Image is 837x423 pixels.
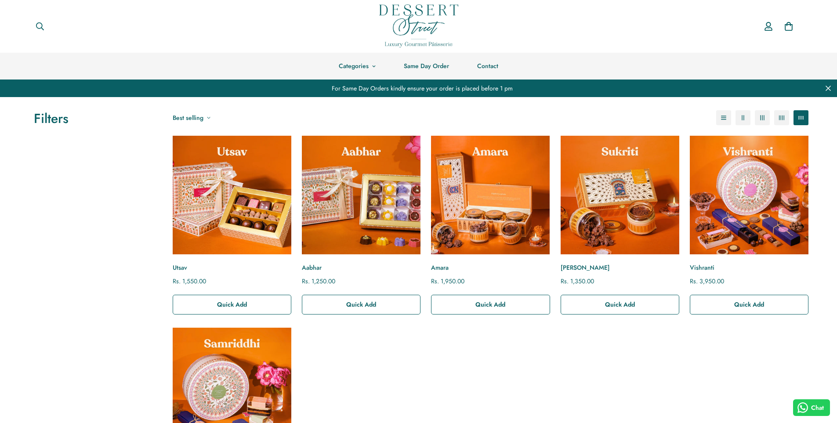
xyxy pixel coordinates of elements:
span: Best selling [173,113,203,123]
a: Vishranti [690,136,808,254]
a: Utsav [173,136,291,254]
a: Aabhar [302,136,420,254]
a: Sukriti [561,136,679,254]
a: [PERSON_NAME] [561,263,679,272]
div: For Same Day Orders kindly ensure your order is placed before 1 pm [7,80,830,97]
button: 2-column [736,110,750,125]
button: 3-column [755,110,770,125]
a: Categories [325,53,390,80]
a: Utsav [173,263,291,272]
button: 5-column [794,110,808,125]
a: Amara [431,136,550,254]
button: Quick Add [561,295,679,315]
button: Chat [793,399,830,416]
span: Rs. 3,950.00 [690,277,724,286]
a: Amara [431,263,550,272]
span: Quick Add [605,300,635,309]
span: Rs. 1,250.00 [302,277,335,286]
a: Contact [463,53,512,80]
span: Quick Add [475,300,505,309]
button: Quick Add [431,295,550,315]
h3: Filters [34,110,155,127]
span: Rs. 1,950.00 [431,277,464,286]
button: 4-column [774,110,789,125]
a: Account [758,14,779,39]
button: Quick Add [690,295,808,315]
img: Dessert Street [379,4,458,47]
span: Quick Add [346,300,376,309]
a: Vishranti [690,263,808,272]
button: 1-column [716,110,731,125]
span: Chat [811,403,824,412]
button: Quick Add [302,295,420,315]
button: Search [29,17,51,36]
span: Rs. 1,550.00 [173,277,206,286]
a: Same Day Order [390,53,463,80]
span: Rs. 1,350.00 [561,277,594,286]
button: Quick Add [173,295,291,315]
a: Aabhar [302,263,420,272]
span: Quick Add [734,300,764,309]
span: Quick Add [217,300,247,309]
a: 0 [779,16,799,36]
